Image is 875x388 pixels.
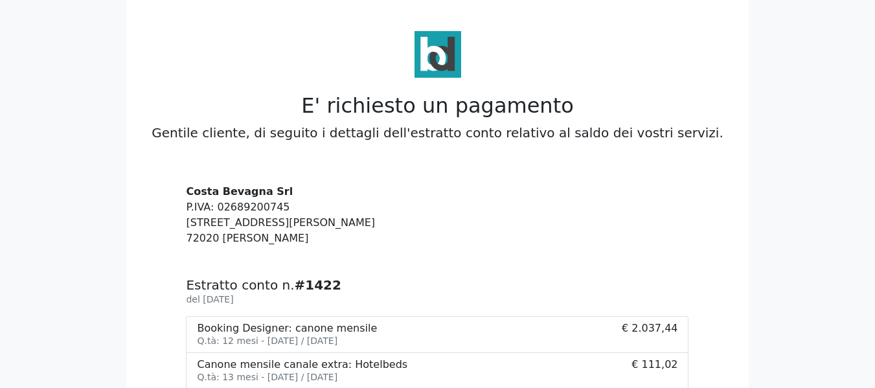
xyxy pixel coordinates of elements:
h5: Estratto conto n. [186,277,688,293]
h2: E' richiesto un pagamento [135,93,741,118]
small: del [DATE] [186,294,233,304]
div: Booking Designer: canone mensile [197,322,377,334]
p: Gentile cliente, di seguito i dettagli dell'estratto conto relativo al saldo dei vostri servizi. [135,123,741,143]
small: Q.tà: 13 mesi - [DATE] / [DATE] [197,372,337,382]
span: € 111,02 [631,358,677,383]
strong: Costa Bevagna Srl [186,185,293,198]
div: Canone mensile canale extra: Hotelbeds [197,358,407,371]
small: Q.tà: 12 mesi - [DATE] / [DATE] [197,336,337,346]
address: P.IVA: 02689200745 [STREET_ADDRESS][PERSON_NAME] 72020 [PERSON_NAME] [186,184,688,246]
span: € 2.037,44 [622,322,678,347]
b: #1422 [295,277,341,293]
